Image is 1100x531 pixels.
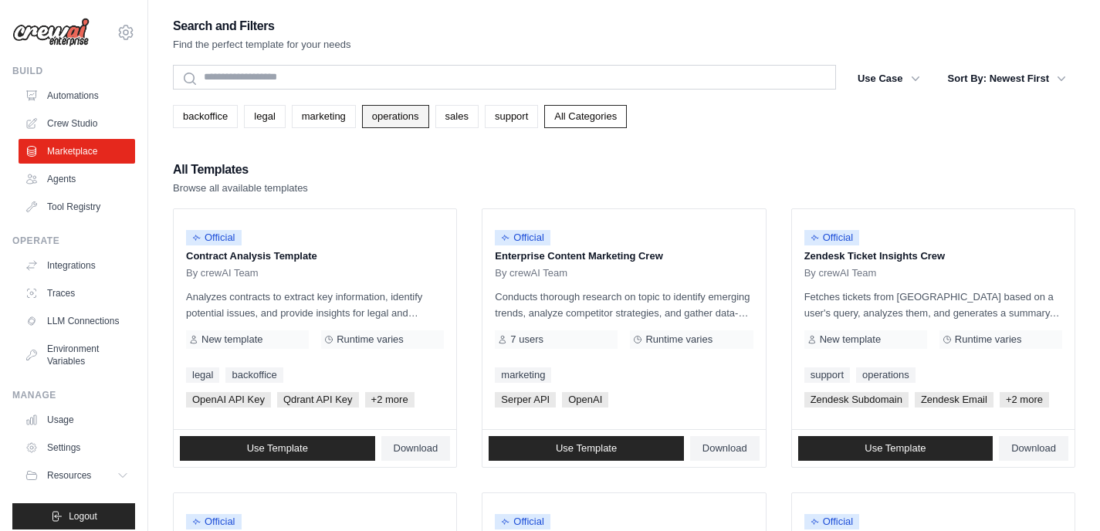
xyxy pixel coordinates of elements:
[1011,442,1056,455] span: Download
[495,289,753,321] p: Conducts thorough research on topic to identify emerging trends, analyze competitor strategies, a...
[495,230,550,245] span: Official
[173,181,308,196] p: Browse all available templates
[702,442,747,455] span: Download
[362,105,429,128] a: operations
[337,333,404,346] span: Runtime varies
[394,442,438,455] span: Download
[19,83,135,108] a: Automations
[186,249,444,264] p: Contract Analysis Template
[12,65,135,77] div: Build
[804,267,877,279] span: By crewAI Team
[12,235,135,247] div: Operate
[12,18,90,47] img: Logo
[489,436,684,461] a: Use Template
[381,436,451,461] a: Download
[804,230,860,245] span: Official
[225,367,283,383] a: backoffice
[856,367,916,383] a: operations
[19,167,135,191] a: Agents
[19,463,135,488] button: Resources
[12,389,135,401] div: Manage
[495,267,567,279] span: By crewAI Team
[19,139,135,164] a: Marketplace
[645,333,712,346] span: Runtime varies
[804,289,1062,321] p: Fetches tickets from [GEOGRAPHIC_DATA] based on a user's query, analyzes them, and generates a su...
[19,253,135,278] a: Integrations
[820,333,881,346] span: New template
[12,503,135,529] button: Logout
[544,105,627,128] a: All Categories
[19,435,135,460] a: Settings
[804,367,850,383] a: support
[173,15,351,37] h2: Search and Filters
[180,436,375,461] a: Use Template
[848,65,929,93] button: Use Case
[865,442,926,455] span: Use Template
[186,289,444,321] p: Analyzes contracts to extract key information, identify potential issues, and provide insights fo...
[955,333,1022,346] span: Runtime varies
[201,333,262,346] span: New template
[915,392,993,408] span: Zendesk Email
[485,105,538,128] a: support
[495,367,551,383] a: marketing
[186,514,242,529] span: Official
[277,392,359,408] span: Qdrant API Key
[173,105,238,128] a: backoffice
[804,392,909,408] span: Zendesk Subdomain
[804,514,860,529] span: Official
[690,436,760,461] a: Download
[365,392,415,408] span: +2 more
[562,392,608,408] span: OpenAI
[435,105,479,128] a: sales
[19,337,135,374] a: Environment Variables
[47,469,91,482] span: Resources
[798,436,993,461] a: Use Template
[186,230,242,245] span: Official
[495,249,753,264] p: Enterprise Content Marketing Crew
[292,105,356,128] a: marketing
[69,510,97,523] span: Logout
[495,514,550,529] span: Official
[495,392,556,408] span: Serper API
[186,267,259,279] span: By crewAI Team
[1000,392,1049,408] span: +2 more
[939,65,1075,93] button: Sort By: Newest First
[19,194,135,219] a: Tool Registry
[19,111,135,136] a: Crew Studio
[510,333,543,346] span: 7 users
[19,281,135,306] a: Traces
[244,105,285,128] a: legal
[186,392,271,408] span: OpenAI API Key
[186,367,219,383] a: legal
[556,442,617,455] span: Use Template
[804,249,1062,264] p: Zendesk Ticket Insights Crew
[999,436,1068,461] a: Download
[19,408,135,432] a: Usage
[173,159,308,181] h2: All Templates
[173,37,351,52] p: Find the perfect template for your needs
[247,442,308,455] span: Use Template
[19,309,135,333] a: LLM Connections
